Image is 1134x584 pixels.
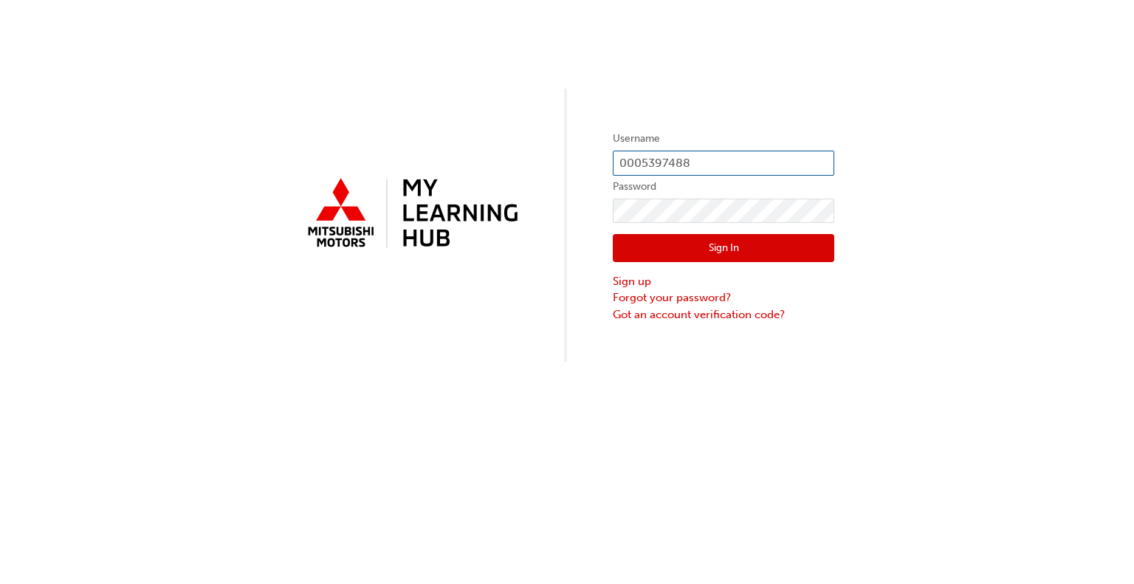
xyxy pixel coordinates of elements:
a: Sign up [613,273,834,290]
a: Forgot your password? [613,289,834,306]
label: Username [613,130,834,148]
label: Password [613,178,834,196]
a: Got an account verification code? [613,306,834,323]
img: mmal [300,172,521,256]
input: Username [613,151,834,176]
button: Sign In [613,234,834,262]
